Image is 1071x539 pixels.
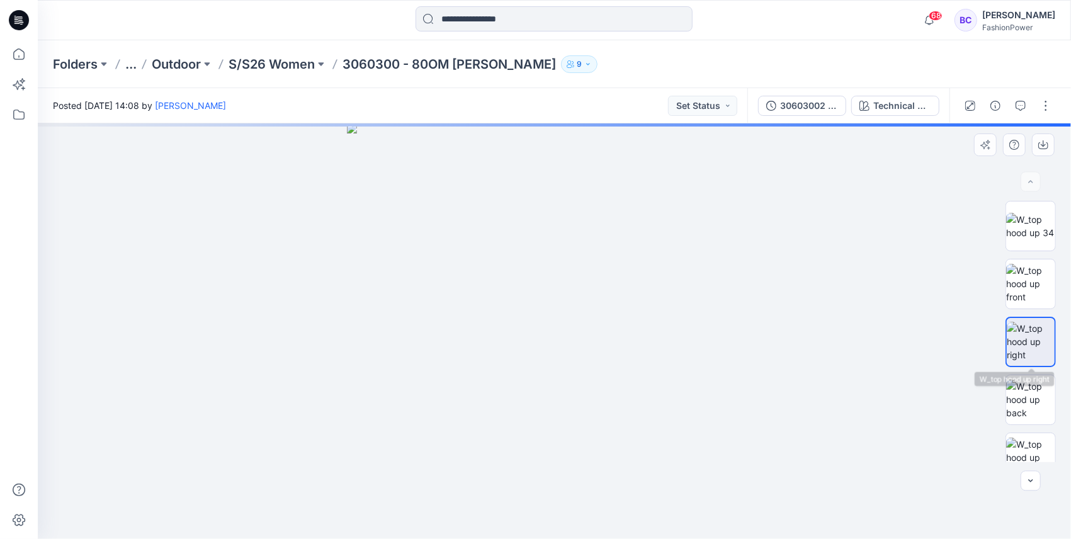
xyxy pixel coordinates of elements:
img: W_top hood up back [1006,380,1055,419]
p: 3060300 - 80OM [PERSON_NAME] [343,55,556,73]
div: Technical Drawing [873,99,931,113]
span: Posted [DATE] 14:08 by [53,99,226,112]
button: Details [985,96,1006,116]
button: 9 [561,55,598,73]
div: FashionPower [982,23,1055,32]
button: ... [125,55,137,73]
div: BC [955,9,977,31]
img: eyJhbGciOiJIUzI1NiIsImtpZCI6IjAiLCJzbHQiOiJzZXMiLCJ0eXAiOiJKV1QifQ.eyJkYXRhIjp7InR5cGUiOiJzdG9yYW... [347,123,762,539]
button: Technical Drawing [851,96,939,116]
a: Folders [53,55,98,73]
a: [PERSON_NAME] [155,100,226,111]
div: [PERSON_NAME] [982,8,1055,23]
img: W_top hood up right [1007,322,1055,361]
img: W_top hood up front [1006,264,1055,304]
div: 30603002 - 80OM [PERSON_NAME] [780,99,838,113]
p: 9 [577,57,582,71]
img: W_top hood up 34 [1006,213,1055,239]
img: W_top hood up left [1006,438,1055,477]
a: S/S26 Women [229,55,315,73]
a: Outdoor [152,55,201,73]
button: 30603002 - 80OM [PERSON_NAME] [758,96,846,116]
span: 68 [929,11,943,21]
